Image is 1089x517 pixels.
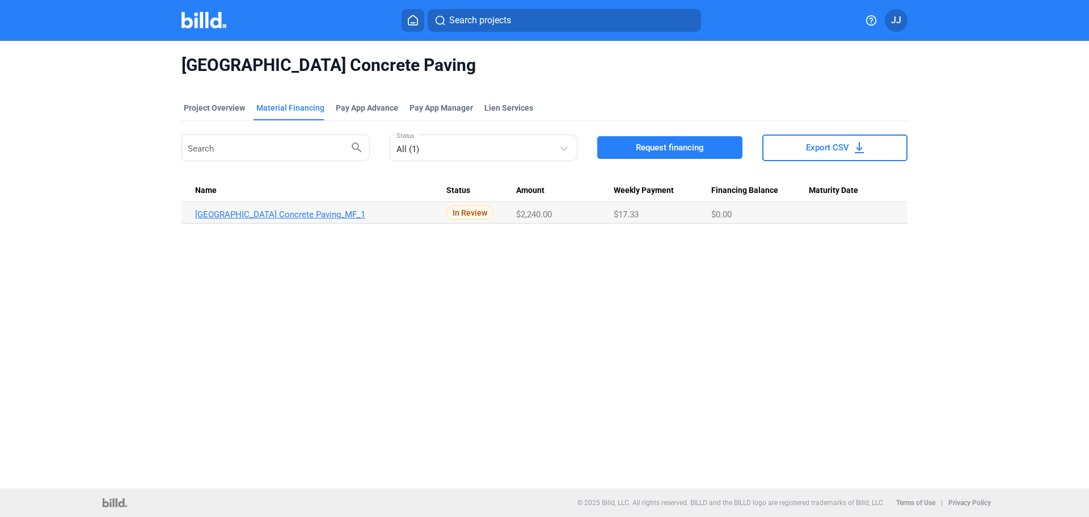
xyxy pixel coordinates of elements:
[184,102,245,114] div: Project Overview
[195,209,446,220] a: [GEOGRAPHIC_DATA] Concrete Paving_MF_1
[711,186,778,196] span: Financing Balance
[711,186,809,196] div: Financing Balance
[948,499,991,507] b: Privacy Policy
[597,136,742,159] button: Request financing
[516,186,614,196] div: Amount
[636,142,704,153] span: Request financing
[711,209,732,220] span: $0.00
[484,102,533,114] div: Lien Services
[350,140,364,154] mat-icon: search
[809,186,858,196] span: Maturity Date
[896,499,935,507] b: Terms of Use
[941,499,943,507] p: |
[614,209,639,220] span: $17.33
[446,205,493,220] span: In Review
[195,186,446,196] div: Name
[446,186,470,196] span: Status
[809,186,894,196] div: Maturity Date
[516,209,552,220] span: $2,240.00
[103,498,127,507] img: logo
[195,186,217,196] span: Name
[181,54,907,76] span: [GEOGRAPHIC_DATA] Concrete Paving
[396,144,419,154] mat-select-trigger: All (1)
[428,9,701,32] button: Search projects
[762,134,907,161] button: Export CSV
[449,14,511,27] span: Search projects
[410,102,473,114] span: Pay App Manager
[446,186,517,196] div: Status
[891,14,901,27] span: JJ
[256,102,324,114] div: Material Financing
[516,186,544,196] span: Amount
[614,186,674,196] span: Weekly Payment
[181,12,226,28] img: Billd Company Logo
[885,9,907,32] button: JJ
[614,186,711,196] div: Weekly Payment
[806,142,849,153] span: Export CSV
[577,499,885,507] p: © 2025 Billd, LLC. All rights reserved. BILLD and the BILLD logo are registered trademarks of Bil...
[336,102,398,114] div: Pay App Advance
